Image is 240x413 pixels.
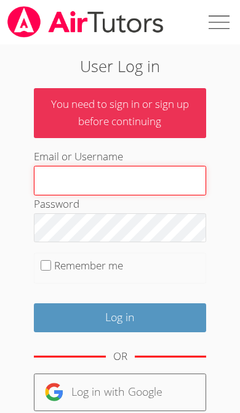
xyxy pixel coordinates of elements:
label: Email or Username [34,149,123,163]
h2: User Log in [34,54,207,78]
img: google-logo-50288ca7cdecda66e5e0955fdab243c47b7ad437acaf1139b6f446037453330a.svg [44,382,64,402]
label: Password [34,197,79,211]
img: airtutors_banner-c4298cdbf04f3fff15de1276eac7730deb9818008684d7c2e4769d2f7ddbe033.png [6,6,165,38]
p: You need to sign in or sign up before continuing [34,88,207,139]
input: Log in [34,303,207,332]
div: OR [113,348,127,366]
a: Log in with Google [34,374,207,411]
label: Remember me [54,258,123,272]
